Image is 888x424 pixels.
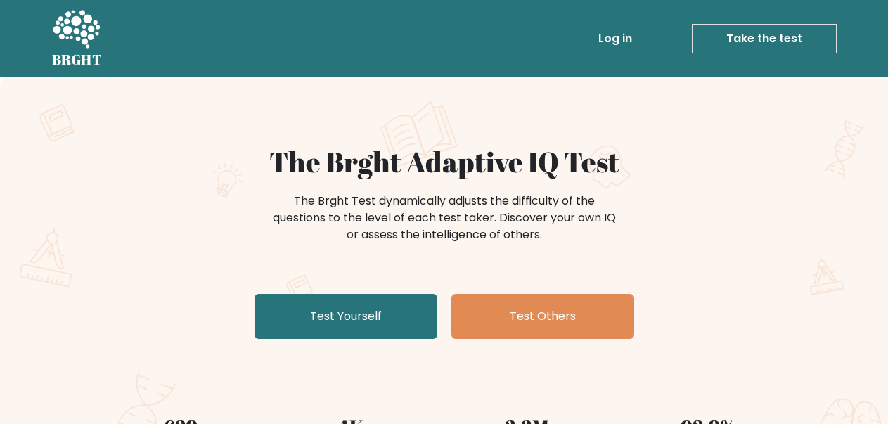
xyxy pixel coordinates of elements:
[269,193,620,243] div: The Brght Test dynamically adjusts the difficulty of the questions to the level of each test take...
[451,294,634,339] a: Test Others
[593,25,638,53] a: Log in
[255,294,437,339] a: Test Yourself
[692,24,837,53] a: Take the test
[52,51,103,68] h5: BRGHT
[52,6,103,72] a: BRGHT
[101,145,787,179] h1: The Brght Adaptive IQ Test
